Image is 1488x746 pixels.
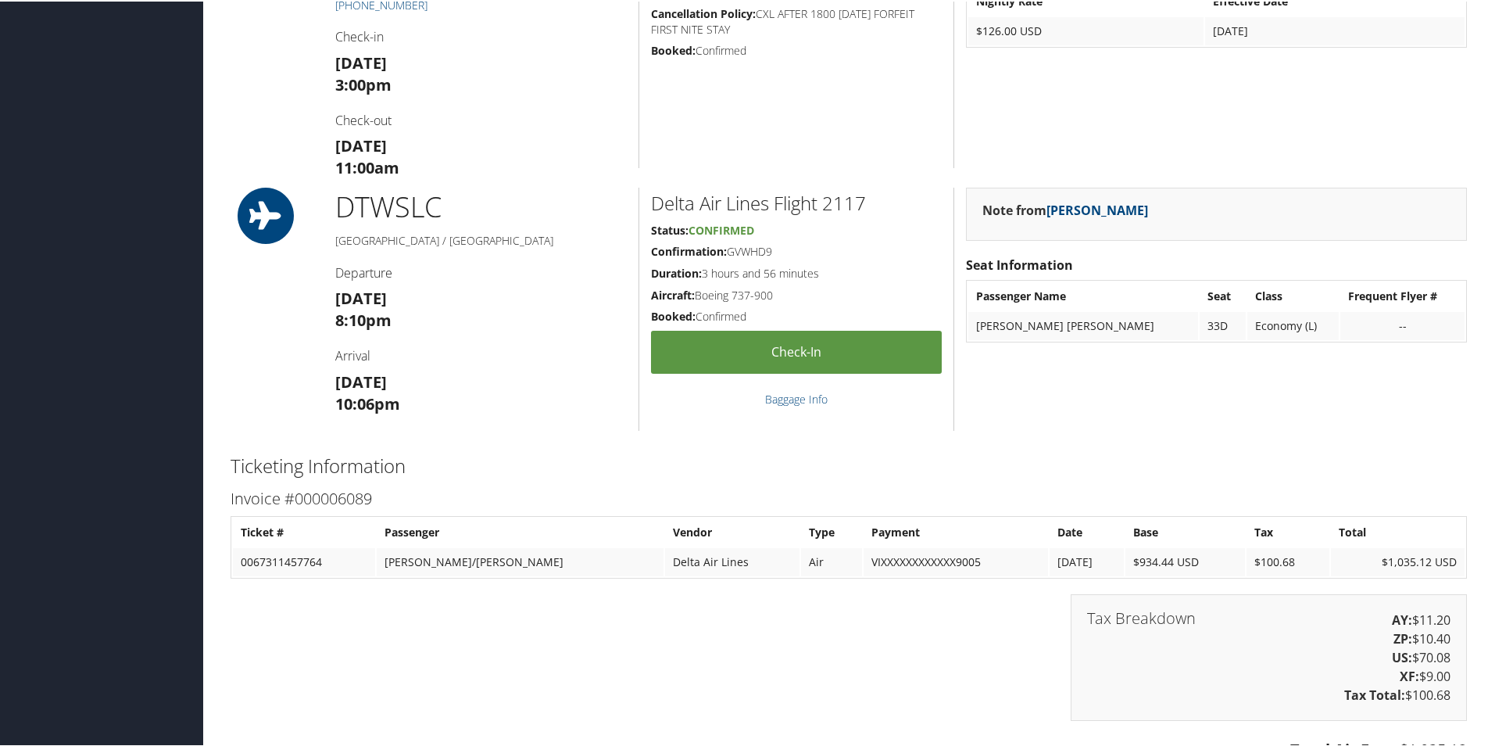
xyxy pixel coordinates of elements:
a: Check-in [651,329,942,372]
strong: 10:06pm [335,392,400,413]
h5: Boeing 737-900 [651,286,942,302]
strong: 3:00pm [335,73,392,94]
strong: Booked: [651,41,696,56]
th: Frequent Flyer # [1340,281,1465,309]
th: Type [801,517,862,545]
strong: [DATE] [335,286,387,307]
td: Economy (L) [1247,310,1339,339]
th: Base [1125,517,1245,545]
span: Confirmed [689,221,754,236]
h5: Confirmed [651,41,942,57]
th: Total [1331,517,1465,545]
th: Payment [864,517,1047,545]
td: Delta Air Lines [665,547,799,575]
strong: Tax Total: [1344,685,1405,702]
td: [PERSON_NAME]/[PERSON_NAME] [377,547,663,575]
td: $934.44 USD [1125,547,1245,575]
td: [DATE] [1050,547,1125,575]
strong: [DATE] [335,134,387,155]
th: Passenger [377,517,663,545]
td: Air [801,547,862,575]
strong: Seat Information [966,255,1073,272]
strong: [DATE] [335,370,387,391]
td: $100.68 [1247,547,1329,575]
h4: Check-in [335,27,627,44]
th: Date [1050,517,1125,545]
h3: Invoice #000006089 [231,486,1467,508]
strong: 11:00am [335,156,399,177]
strong: Note from [982,200,1148,217]
td: [DATE] [1205,16,1465,44]
strong: ZP: [1393,629,1412,646]
h4: Check-out [335,110,627,127]
td: $1,035.12 USD [1331,547,1465,575]
strong: 8:10pm [335,308,392,329]
div: $11.20 $10.40 $70.08 $9.00 $100.68 [1071,593,1467,719]
strong: Cancellation Policy: [651,5,756,20]
h5: GVWHD9 [651,242,942,258]
strong: Aircraft: [651,286,695,301]
h2: Delta Air Lines Flight 2117 [651,188,942,215]
th: Tax [1247,517,1329,545]
h1: DTW SLC [335,186,627,225]
th: Class [1247,281,1339,309]
h5: 3 hours and 56 minutes [651,264,942,280]
th: Vendor [665,517,799,545]
a: Baggage Info [765,390,828,405]
td: 0067311457764 [233,547,375,575]
strong: US: [1392,647,1412,665]
td: VIXXXXXXXXXXXX9005 [864,547,1047,575]
a: [PERSON_NAME] [1046,200,1148,217]
th: Ticket # [233,517,375,545]
th: Seat [1200,281,1246,309]
strong: [DATE] [335,51,387,72]
strong: Confirmation: [651,242,727,257]
td: [PERSON_NAME] [PERSON_NAME] [968,310,1198,339]
h4: Arrival [335,346,627,363]
h4: Departure [335,263,627,280]
td: $126.00 USD [968,16,1204,44]
strong: Booked: [651,307,696,322]
h3: Tax Breakdown [1087,609,1196,625]
h5: Confirmed [651,307,942,323]
div: -- [1348,317,1457,332]
strong: Status: [651,221,689,236]
strong: AY: [1392,610,1412,627]
td: 33D [1200,310,1246,339]
strong: Duration: [651,264,702,279]
h2: Ticketing Information [231,451,1467,478]
strong: XF: [1400,666,1419,683]
h5: [GEOGRAPHIC_DATA] / [GEOGRAPHIC_DATA] [335,231,627,247]
th: Passenger Name [968,281,1198,309]
h5: CXL AFTER 1800 [DATE] FORFEIT FIRST NITE STAY [651,5,942,35]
